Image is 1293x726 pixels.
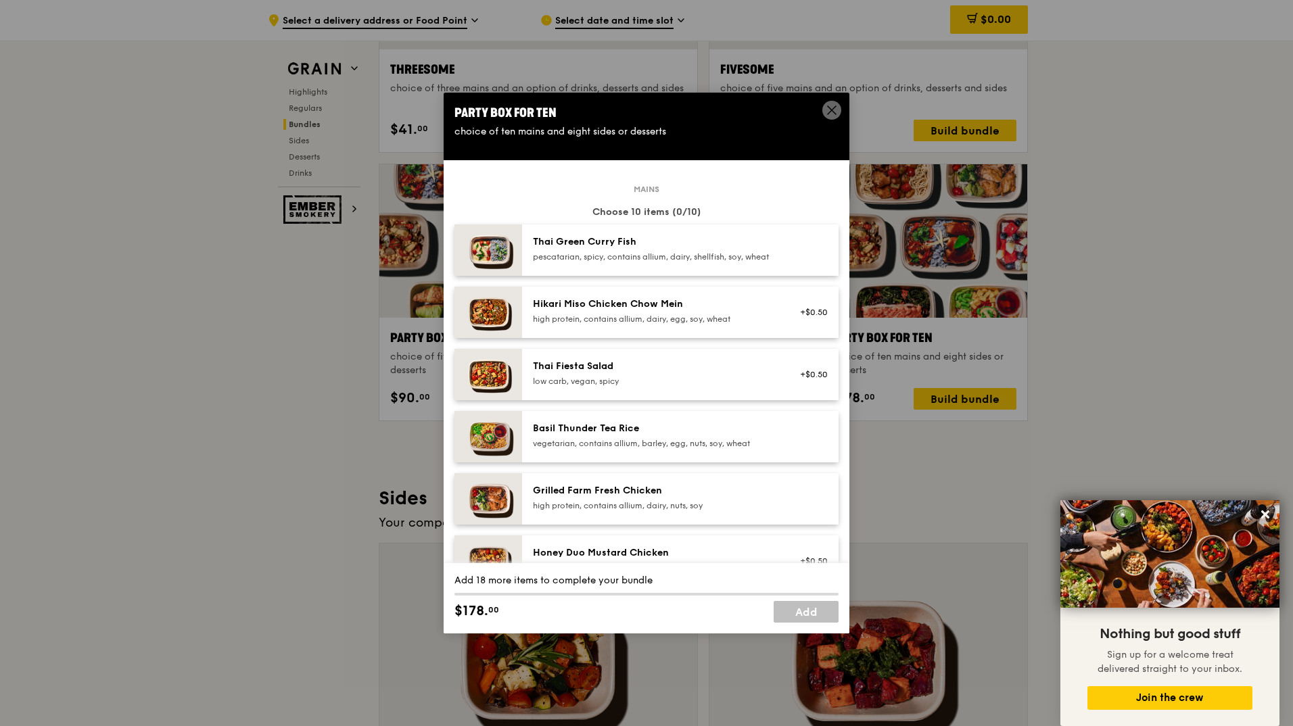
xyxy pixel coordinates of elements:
[533,438,776,449] div: vegetarian, contains allium, barley, egg, nuts, soy, wheat
[533,546,776,560] div: Honey Duo Mustard Chicken
[533,484,776,498] div: Grilled Farm Fresh Chicken
[533,251,776,262] div: pescatarian, spicy, contains allium, dairy, shellfish, soy, wheat
[792,307,828,318] div: +$0.50
[628,184,665,195] span: Mains
[533,562,776,573] div: high protein, contains allium, soy, wheat
[774,601,839,623] a: Add
[1100,626,1240,642] span: Nothing but good stuff
[792,369,828,380] div: +$0.50
[533,422,776,435] div: Basil Thunder Tea Rice
[454,103,839,122] div: Party Box for Ten
[454,411,522,462] img: daily_normal_HORZ-Basil-Thunder-Tea-Rice.jpg
[533,360,776,373] div: Thai Fiesta Salad
[1098,649,1242,675] span: Sign up for a welcome treat delivered straight to your inbox.
[454,535,522,587] img: daily_normal_Honey_Duo_Mustard_Chicken__Horizontal_.jpg
[533,235,776,249] div: Thai Green Curry Fish
[454,349,522,400] img: daily_normal_Thai_Fiesta_Salad__Horizontal_.jpg
[533,500,776,511] div: high protein, contains allium, dairy, nuts, soy
[454,601,488,621] span: $178.
[533,376,776,387] div: low carb, vegan, spicy
[454,224,522,276] img: daily_normal_HORZ-Thai-Green-Curry-Fish.jpg
[454,574,839,587] div: Add 18 more items to complete your bundle
[454,205,839,219] div: Choose 10 items (0/10)
[792,556,828,566] div: +$0.50
[454,125,839,139] div: choice of ten mains and eight sides or desserts
[454,473,522,525] img: daily_normal_HORZ-Grilled-Farm-Fresh-Chicken.jpg
[1254,504,1276,525] button: Close
[488,604,499,615] span: 00
[533,297,776,311] div: Hikari Miso Chicken Chow Mein
[454,287,522,338] img: daily_normal_Hikari_Miso_Chicken_Chow_Mein__Horizontal_.jpg
[1060,500,1279,608] img: DSC07876-Edit02-Large.jpeg
[533,314,776,324] div: high protein, contains allium, dairy, egg, soy, wheat
[1087,686,1252,710] button: Join the crew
